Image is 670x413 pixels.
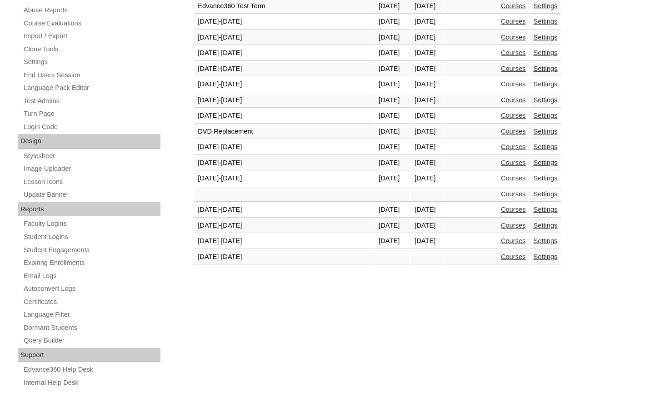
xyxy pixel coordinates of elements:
a: Courses [501,174,526,182]
a: Lesson Icons [23,176,160,188]
a: Import / Export [23,30,160,42]
td: [DATE]-[DATE] [194,45,375,61]
a: Settings [533,65,557,72]
a: Update Banner [23,189,160,200]
a: Turn Page [23,108,160,119]
td: [DATE] [375,77,410,92]
td: [DATE] [375,30,410,45]
td: [DATE]-[DATE] [194,171,375,186]
div: Reports [18,202,160,217]
td: [DATE] [375,108,410,124]
td: [DATE] [411,171,444,186]
td: [DATE]-[DATE] [194,249,375,265]
td: DVD Replacement [194,124,375,139]
td: [DATE] [411,202,444,218]
td: [DATE] [375,171,410,186]
a: Test Admins [23,95,160,107]
a: Login Code [23,121,160,133]
a: Settings [23,56,160,68]
a: Courses [501,222,526,229]
div: Support [18,348,160,363]
td: [DATE] [411,234,444,249]
a: Faculty Logins [23,218,160,229]
a: Courses [501,143,526,150]
a: Settings [533,159,557,166]
td: [DATE] [375,202,410,218]
a: Settings [533,112,557,119]
a: Language Pack Editor [23,82,160,94]
td: [DATE] [375,139,410,155]
td: [DATE] [375,45,410,61]
td: [DATE] [411,14,444,30]
div: Design [18,134,160,149]
td: [DATE]-[DATE] [194,139,375,155]
a: Edvance360 Help Desk [23,364,160,375]
a: Language Filter [23,309,160,320]
a: Settings [533,253,557,260]
a: Settings [533,206,557,213]
a: Query Builder [23,335,160,346]
a: Image Uploader [23,163,160,174]
a: Course Evaluations [23,18,160,29]
td: [DATE] [411,30,444,45]
td: [DATE]-[DATE] [194,108,375,124]
td: [DATE] [375,14,410,30]
a: Settings [533,34,557,41]
a: Settings [533,128,557,135]
td: [DATE] [411,108,444,124]
td: [DATE]-[DATE] [194,61,375,77]
a: Settings [533,80,557,88]
a: Settings [533,190,557,198]
a: Settings [533,237,557,244]
a: End Users Session [23,70,160,81]
a: Settings [533,2,557,10]
a: Student Engagements [23,244,160,256]
td: [DATE] [411,139,444,155]
td: [DATE]-[DATE] [194,234,375,249]
td: [DATE]-[DATE] [194,77,375,92]
a: Courses [501,2,526,10]
td: [DATE] [411,61,444,77]
a: Student Logins [23,231,160,243]
td: [DATE] [375,93,410,108]
td: [DATE]-[DATE] [194,14,375,30]
a: Courses [501,190,526,198]
a: Settings [533,222,557,229]
a: Internal Help Desk [23,377,160,388]
td: [DATE] [375,155,410,171]
a: Clone Tools [23,44,160,55]
td: [DATE] [411,45,444,61]
a: Courses [501,128,526,135]
a: Courses [501,253,526,260]
a: Courses [501,96,526,104]
td: [DATE] [411,124,444,139]
a: Settings [533,143,557,150]
a: Expiring Enrollments [23,257,160,269]
a: Settings [533,18,557,25]
a: Email Logs [23,270,160,282]
a: Settings [533,49,557,56]
a: Settings [533,96,557,104]
a: Certificates [23,296,160,308]
td: [DATE] [375,124,410,139]
td: [DATE] [411,77,444,92]
a: Courses [501,65,526,72]
a: Courses [501,49,526,56]
a: Stylesheet [23,150,160,162]
a: Abuse Reports [23,5,160,16]
td: [DATE]-[DATE] [194,93,375,108]
td: [DATE] [375,234,410,249]
a: Courses [501,80,526,88]
td: [DATE] [375,61,410,77]
a: Courses [501,237,526,244]
td: [DATE] [411,218,444,234]
td: [DATE] [375,218,410,234]
a: Courses [501,34,526,41]
td: [DATE] [411,155,444,171]
td: [DATE] [411,93,444,108]
a: Courses [501,159,526,166]
td: [DATE]-[DATE] [194,202,375,218]
a: Courses [501,18,526,25]
a: Courses [501,206,526,213]
a: Autoconvert Logs [23,283,160,294]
